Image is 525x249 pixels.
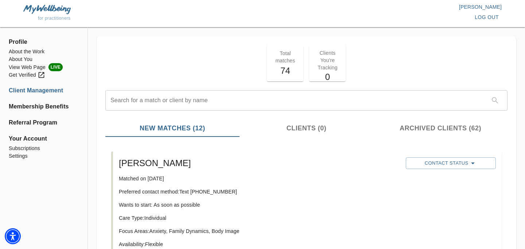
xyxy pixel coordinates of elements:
p: Availability: Flexible [119,241,400,248]
div: Get Verified [9,71,45,79]
a: View Web PageLIVE [9,63,79,71]
span: Your Account [9,134,79,143]
span: Profile [9,38,79,46]
span: log out [475,13,499,22]
p: Matched on [DATE] [119,175,400,182]
div: Accessibility Menu [5,228,21,244]
a: Subscriptions [9,145,79,152]
span: for practitioners [38,16,71,21]
h5: 74 [271,65,299,77]
button: Contact Status [406,157,495,169]
a: Get Verified [9,71,79,79]
li: View Web Page [9,63,79,71]
img: MyWellbeing [23,5,71,14]
a: About the Work [9,48,79,55]
p: Clients You're Tracking [314,49,341,71]
a: Referral Program [9,118,79,127]
h5: [PERSON_NAME] [119,157,400,169]
span: Clients (0) [244,123,369,133]
p: Total matches [271,50,299,64]
span: New Matches (12) [110,123,235,133]
a: About You [9,55,79,63]
span: Archived Clients (62) [378,123,503,133]
a: Membership Benefits [9,102,79,111]
p: Wants to start: As soon as possible [119,201,400,208]
span: Contact Status [409,159,492,168]
a: Client Management [9,86,79,95]
p: Care Type: Individual [119,214,400,222]
p: Preferred contact method: Text [PHONE_NUMBER] [119,188,400,195]
p: Focus Areas: Anxiety, Family Dynamics, Body Image [119,227,400,235]
span: LIVE [48,63,63,71]
p: [PERSON_NAME] [262,3,502,11]
h5: 0 [314,71,341,83]
a: Settings [9,152,79,160]
button: log out [472,11,502,24]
